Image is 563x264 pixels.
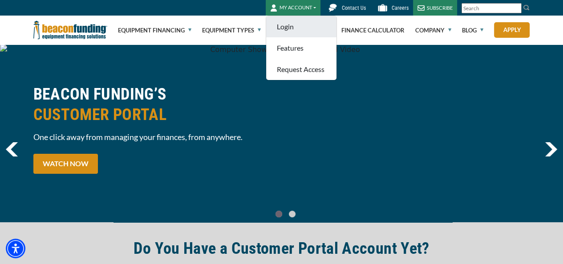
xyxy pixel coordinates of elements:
img: Beacon Funding Corporation logo [33,16,107,44]
span: One click away from managing your finances, from anywhere. [33,132,276,143]
img: Right Navigator [545,142,557,156]
a: Go To Slide 0 [274,210,284,218]
div: Accessibility Menu [6,239,25,258]
a: Apply [494,22,530,38]
a: Equipment Types [202,16,261,44]
a: Finance Calculator [341,16,404,44]
span: Careers [392,5,409,11]
a: Go To Slide 1 [287,210,298,218]
a: Company [415,16,451,44]
img: Search [523,4,530,11]
a: WATCH NOW [33,154,98,174]
a: Blog [462,16,483,44]
span: Contact Us [342,5,366,11]
a: Features [266,37,336,59]
a: previous [6,142,18,156]
input: Search [462,3,522,13]
a: next [545,142,557,156]
a: Clear search text [512,5,519,12]
img: Left Navigator [6,142,18,156]
span: CUSTOMER PORTAL [33,104,276,125]
a: Request Access [266,59,336,80]
h2: Do You Have a Customer Portal Account Yet? [134,238,429,259]
h2: BEACON FUNDING’S [33,84,276,125]
a: Equipment Financing [118,16,191,44]
a: Login [266,16,336,37]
